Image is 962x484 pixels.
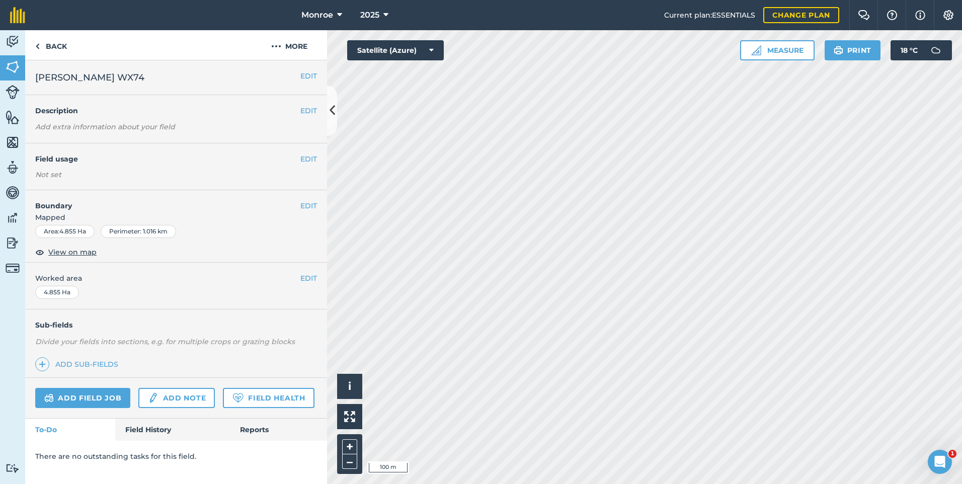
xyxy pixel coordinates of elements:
[35,122,175,131] em: Add extra information about your field
[44,392,54,404] img: svg+xml;base64,PD94bWwgdmVyc2lvbj0iMS4wIiBlbmNvZGluZz0idXRmLTgiPz4KPCEtLSBHZW5lcmF0b3I6IEFkb2JlIE...
[35,105,317,116] h4: Description
[348,380,351,392] span: i
[25,212,327,223] span: Mapped
[271,40,281,52] img: svg+xml;base64,PHN2ZyB4bWxucz0iaHR0cDovL3d3dy53My5vcmcvMjAwMC9zdmciIHdpZHRoPSIyMCIgaGVpZ2h0PSIyNC...
[6,463,20,473] img: svg+xml;base64,PD94bWwgdmVyc2lvbj0iMS4wIiBlbmNvZGluZz0idXRmLTgiPz4KPCEtLSBHZW5lcmF0b3I6IEFkb2JlIE...
[10,7,25,23] img: fieldmargin Logo
[35,388,130,408] a: Add field job
[101,225,176,238] div: Perimeter : 1.016 km
[25,319,327,331] h4: Sub-fields
[35,70,144,85] span: [PERSON_NAME] WX74
[35,246,44,258] img: svg+xml;base64,PHN2ZyB4bWxucz0iaHR0cDovL3d3dy53My5vcmcvMjAwMC9zdmciIHdpZHRoPSIxOCIgaGVpZ2h0PSIyNC...
[834,44,843,56] img: svg+xml;base64,PHN2ZyB4bWxucz0iaHR0cDovL3d3dy53My5vcmcvMjAwMC9zdmciIHdpZHRoPSIxOSIgaGVpZ2h0PSIyNC...
[223,388,314,408] a: Field Health
[360,9,379,21] span: 2025
[915,9,925,21] img: svg+xml;base64,PHN2ZyB4bWxucz0iaHR0cDovL3d3dy53My5vcmcvMjAwMC9zdmciIHdpZHRoPSIxNyIgaGVpZ2h0PSIxNy...
[6,59,20,74] img: svg+xml;base64,PHN2ZyB4bWxucz0iaHR0cDovL3d3dy53My5vcmcvMjAwMC9zdmciIHdpZHRoPSI1NiIgaGVpZ2h0PSI2MC...
[664,10,755,21] span: Current plan : ESSENTIALS
[35,286,79,299] div: 4.855 Ha
[35,246,97,258] button: View on map
[6,210,20,225] img: svg+xml;base64,PD94bWwgdmVyc2lvbj0iMS4wIiBlbmNvZGluZz0idXRmLTgiPz4KPCEtLSBHZW5lcmF0b3I6IEFkb2JlIE...
[337,374,362,399] button: i
[35,40,40,52] img: svg+xml;base64,PHN2ZyB4bWxucz0iaHR0cDovL3d3dy53My5vcmcvMjAwMC9zdmciIHdpZHRoPSI5IiBoZWlnaHQ9IjI0Ii...
[6,135,20,150] img: svg+xml;base64,PHN2ZyB4bWxucz0iaHR0cDovL3d3dy53My5vcmcvMjAwMC9zdmciIHdpZHRoPSI1NiIgaGVpZ2h0PSI2MC...
[6,261,20,275] img: svg+xml;base64,PD94bWwgdmVyc2lvbj0iMS4wIiBlbmNvZGluZz0idXRmLTgiPz4KPCEtLSBHZW5lcmF0b3I6IEFkb2JlIE...
[342,454,357,469] button: –
[115,419,229,441] a: Field History
[35,170,317,180] div: Not set
[858,10,870,20] img: Two speech bubbles overlapping with the left bubble in the forefront
[138,388,215,408] a: Add note
[886,10,898,20] img: A question mark icon
[901,40,918,60] span: 18 ° C
[344,411,355,422] img: Four arrows, one pointing top left, one top right, one bottom right and the last bottom left
[342,439,357,454] button: +
[35,337,295,346] em: Divide your fields into sections, e.g. for multiple crops or grazing blocks
[35,225,95,238] div: Area : 4.855 Ha
[740,40,815,60] button: Measure
[6,110,20,125] img: svg+xml;base64,PHN2ZyB4bWxucz0iaHR0cDovL3d3dy53My5vcmcvMjAwMC9zdmciIHdpZHRoPSI1NiIgaGVpZ2h0PSI2MC...
[926,40,946,60] img: svg+xml;base64,PD94bWwgdmVyc2lvbj0iMS4wIiBlbmNvZGluZz0idXRmLTgiPz4KPCEtLSBHZW5lcmF0b3I6IEFkb2JlIE...
[35,273,317,284] span: Worked area
[300,70,317,82] button: EDIT
[300,153,317,165] button: EDIT
[825,40,881,60] button: Print
[891,40,952,60] button: 18 °C
[35,357,122,371] a: Add sub-fields
[25,419,115,441] a: To-Do
[300,273,317,284] button: EDIT
[35,153,300,165] h4: Field usage
[347,40,444,60] button: Satellite (Azure)
[6,34,20,49] img: svg+xml;base64,PD94bWwgdmVyc2lvbj0iMS4wIiBlbmNvZGluZz0idXRmLTgiPz4KPCEtLSBHZW5lcmF0b3I6IEFkb2JlIE...
[35,451,317,462] p: There are no outstanding tasks for this field.
[942,10,954,20] img: A cog icon
[6,185,20,200] img: svg+xml;base64,PD94bWwgdmVyc2lvbj0iMS4wIiBlbmNvZGluZz0idXRmLTgiPz4KPCEtLSBHZW5lcmF0b3I6IEFkb2JlIE...
[25,30,77,60] a: Back
[763,7,839,23] a: Change plan
[147,392,158,404] img: svg+xml;base64,PD94bWwgdmVyc2lvbj0iMS4wIiBlbmNvZGluZz0idXRmLTgiPz4KPCEtLSBHZW5lcmF0b3I6IEFkb2JlIE...
[300,105,317,116] button: EDIT
[252,30,327,60] button: More
[928,450,952,474] iframe: Intercom live chat
[301,9,333,21] span: Monroe
[230,419,327,441] a: Reports
[48,247,97,258] span: View on map
[948,450,956,458] span: 1
[25,190,300,211] h4: Boundary
[6,85,20,99] img: svg+xml;base64,PD94bWwgdmVyc2lvbj0iMS4wIiBlbmNvZGluZz0idXRmLTgiPz4KPCEtLSBHZW5lcmF0b3I6IEFkb2JlIE...
[300,200,317,211] button: EDIT
[6,235,20,251] img: svg+xml;base64,PD94bWwgdmVyc2lvbj0iMS4wIiBlbmNvZGluZz0idXRmLTgiPz4KPCEtLSBHZW5lcmF0b3I6IEFkb2JlIE...
[39,358,46,370] img: svg+xml;base64,PHN2ZyB4bWxucz0iaHR0cDovL3d3dy53My5vcmcvMjAwMC9zdmciIHdpZHRoPSIxNCIgaGVpZ2h0PSIyNC...
[6,160,20,175] img: svg+xml;base64,PD94bWwgdmVyc2lvbj0iMS4wIiBlbmNvZGluZz0idXRmLTgiPz4KPCEtLSBHZW5lcmF0b3I6IEFkb2JlIE...
[751,45,761,55] img: Ruler icon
